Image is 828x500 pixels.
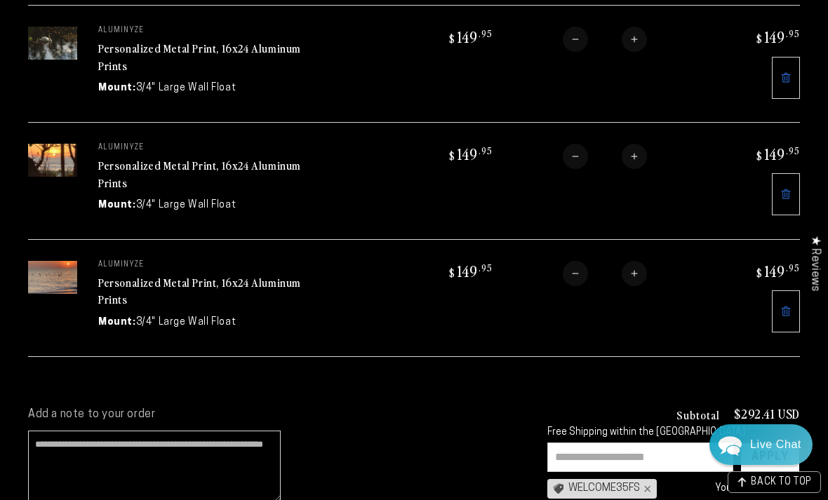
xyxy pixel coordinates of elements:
[786,27,800,39] sup: .95
[449,32,455,46] span: $
[786,262,800,273] sup: .95
[664,480,800,497] div: You saved !
[98,261,309,269] p: aluminyze
[479,27,493,39] sup: .95
[447,27,493,46] bdi: 149
[756,149,763,163] span: $
[772,290,800,332] a: Remove 16"x24" Rectangle Silver Matte Aluminyzed Photo
[772,173,800,215] a: Remove 16"x24" Rectangle Silver Matte Aluminyzed Photo
[709,424,813,465] div: Chat widget toggle
[449,149,455,163] span: $
[28,144,77,177] img: 16"x24" Rectangle Silver Matte Aluminyzed Photo
[98,144,309,152] p: aluminyze
[754,261,800,281] bdi: 149
[98,198,136,212] dt: Mount:
[588,144,622,169] input: Quantity for Personalized Metal Print, 16x24 Aluminum Prints
[447,144,493,163] bdi: 149
[479,144,493,156] sup: .95
[751,478,812,487] span: BACK TO TOP
[786,144,800,156] sup: .95
[28,407,519,422] label: Add a note to your order
[588,261,622,286] input: Quantity for Personalized Metal Print, 16x24 Aluminum Prints
[676,409,720,420] h3: Subtotal
[479,262,493,273] sup: .95
[136,315,236,330] dd: 3/4" Large Wall Float
[734,407,800,420] p: $292.41 USD
[98,27,309,35] p: aluminyze
[136,198,236,212] dd: 3/4" Large Wall Float
[547,427,800,439] div: Free Shipping within the [GEOGRAPHIC_DATA]
[98,81,136,95] dt: Mount:
[756,32,763,46] span: $
[750,424,801,465] div: Contact Us Directly
[98,157,301,191] a: Personalized Metal Print, 16x24 Aluminum Prints
[98,40,301,74] a: Personalized Metal Print, 16x24 Aluminum Prints
[588,27,622,52] input: Quantity for Personalized Metal Print, 16x24 Aluminum Prints
[756,266,763,280] span: $
[136,81,236,95] dd: 3/4" Large Wall Float
[28,261,77,294] img: 16"x24" Rectangle Silver Matte Aluminyzed Photo
[761,483,798,494] span: $157.45
[98,315,136,330] dt: Mount:
[754,144,800,163] bdi: 149
[801,224,828,302] div: Click to open Judge.me floating reviews tab
[449,266,455,280] span: $
[547,479,657,499] div: WELCOME35FS
[772,57,800,99] a: Remove 16"x24" Rectangle Silver Matte Aluminyzed Photo
[447,261,493,281] bdi: 149
[754,27,800,46] bdi: 149
[28,27,77,60] img: 16"x24" Rectangle Silver Matte Aluminyzed Photo
[98,274,301,308] a: Personalized Metal Print, 16x24 Aluminum Prints
[640,483,651,494] div: ×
